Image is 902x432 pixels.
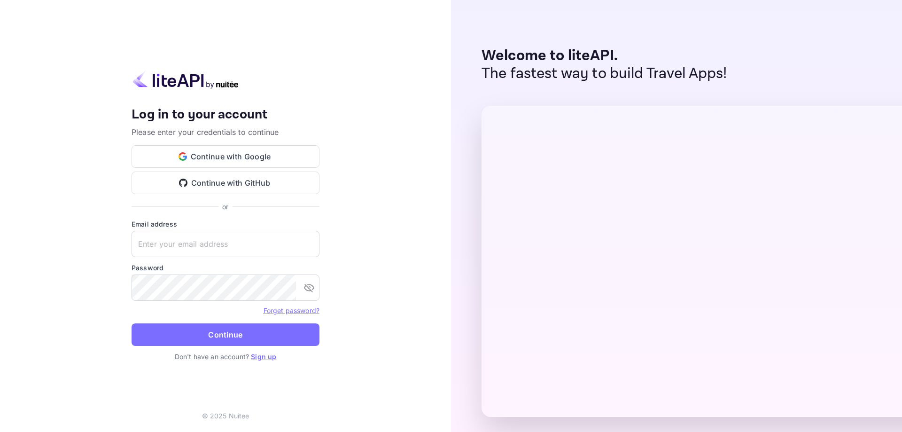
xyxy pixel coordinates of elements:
input: Enter your email address [132,231,319,257]
p: The fastest way to build Travel Apps! [482,65,727,83]
label: Password [132,263,319,273]
a: Sign up [251,353,276,361]
img: liteapi [132,71,240,89]
p: Welcome to liteAPI. [482,47,727,65]
button: Continue with Google [132,145,319,168]
p: or [222,202,228,212]
h4: Log in to your account [132,107,319,123]
a: Forget password? [264,306,319,314]
p: Don't have an account? [132,352,319,361]
a: Forget password? [264,306,319,315]
button: Continue with GitHub [132,172,319,194]
p: Please enter your credentials to continue [132,126,319,138]
button: toggle password visibility [300,278,319,297]
p: © 2025 Nuitee [202,411,249,421]
label: Email address [132,219,319,229]
button: Continue [132,323,319,346]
